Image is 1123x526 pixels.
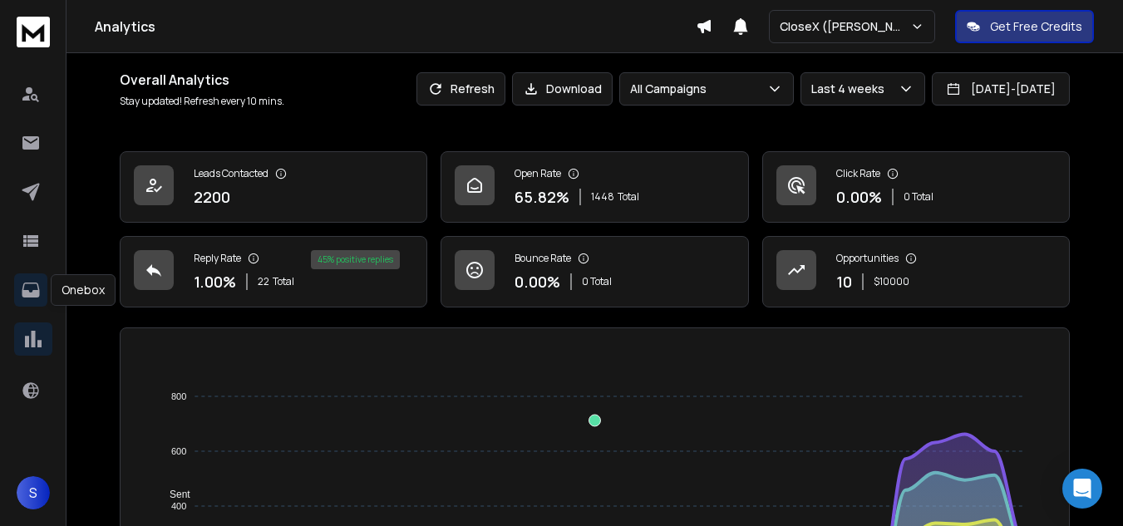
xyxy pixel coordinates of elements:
p: 1.00 % [194,270,236,293]
tspan: 600 [171,446,186,456]
h1: Overall Analytics [120,70,284,90]
button: Get Free Credits [955,10,1094,43]
div: Onebox [51,274,116,306]
p: Stay updated! Refresh every 10 mins. [120,95,284,108]
p: Open Rate [515,167,561,180]
a: Open Rate65.82%1448Total [441,151,748,223]
p: Leads Contacted [194,167,268,180]
p: Refresh [451,81,495,97]
p: Opportunities [836,252,899,265]
p: Download [546,81,602,97]
p: 2200 [194,185,230,209]
p: Bounce Rate [515,252,571,265]
button: [DATE]-[DATE] [932,72,1070,106]
p: Reply Rate [194,252,241,265]
p: Click Rate [836,167,880,180]
img: logo [17,17,50,47]
a: Reply Rate1.00%22Total45% positive replies [120,236,427,307]
p: 0 Total [904,190,933,204]
a: Click Rate0.00%0 Total [762,151,1070,223]
p: 65.82 % [515,185,569,209]
span: 1448 [591,190,614,204]
span: Total [618,190,639,204]
tspan: 800 [171,391,186,401]
tspan: 400 [171,501,186,511]
p: Last 4 weeks [811,81,891,97]
span: 22 [258,275,269,288]
a: Opportunities10$10000 [762,236,1070,307]
a: Bounce Rate0.00%0 Total [441,236,748,307]
span: Sent [157,489,190,500]
p: All Campaigns [630,81,713,97]
button: S [17,476,50,509]
div: 45 % positive replies [311,250,400,269]
h1: Analytics [95,17,696,37]
div: Open Intercom Messenger [1062,469,1102,509]
button: Download [512,72,613,106]
p: 0.00 % [836,185,882,209]
p: 0 Total [582,275,612,288]
span: Total [273,275,294,288]
p: 10 [836,270,852,293]
p: 0.00 % [515,270,560,293]
p: Get Free Credits [990,18,1082,35]
a: Leads Contacted2200 [120,151,427,223]
button: Refresh [416,72,505,106]
p: $ 10000 [874,275,909,288]
p: CloseX ([PERSON_NAME]) [780,18,910,35]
